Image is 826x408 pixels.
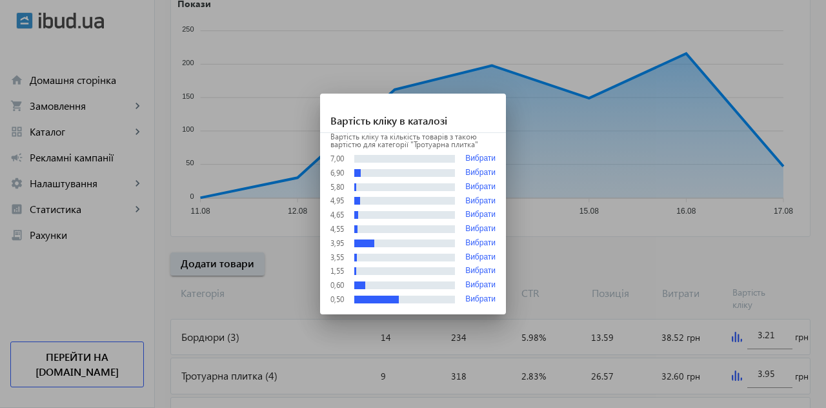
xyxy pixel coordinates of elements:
[330,296,344,303] div: 0,50
[465,225,496,234] button: Вибрати
[330,169,344,177] div: 6,90
[465,154,496,163] button: Вибрати
[330,254,344,261] div: 3,55
[330,155,344,163] div: 7,00
[465,253,496,262] button: Вибрати
[465,183,496,192] button: Вибрати
[465,210,496,219] button: Вибрати
[465,239,496,248] button: Вибрати
[465,267,496,276] button: Вибрати
[330,240,344,247] div: 3,95
[465,197,496,206] button: Вибрати
[465,281,496,290] button: Вибрати
[465,168,496,178] button: Вибрати
[330,133,496,148] p: Вартість кліку та кількість товарів з такою вартістю для категорії "Тротуарна плитка"
[465,295,496,304] button: Вибрати
[330,225,344,233] div: 4,55
[330,267,344,275] div: 1,55
[330,197,344,205] div: 4,95
[330,183,344,191] div: 5,80
[320,94,506,133] h1: Вартість кліку в каталозі
[330,211,344,219] div: 4,65
[330,281,344,289] div: 0,60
